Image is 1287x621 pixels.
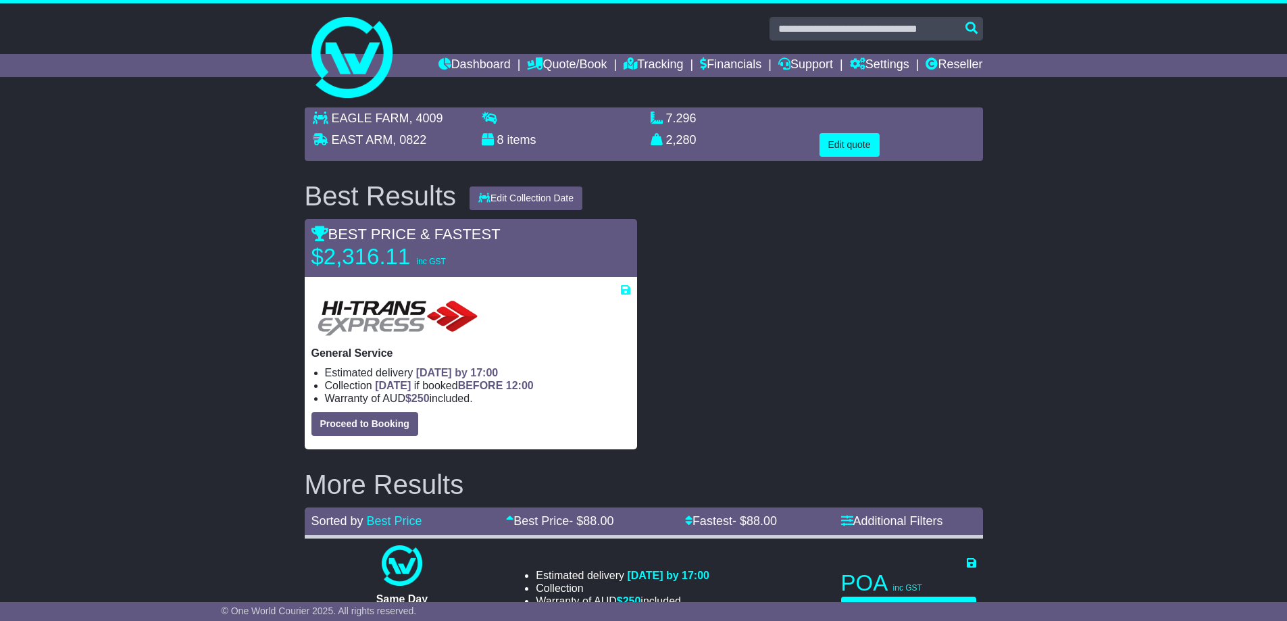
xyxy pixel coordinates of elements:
p: General Service [311,347,630,359]
p: POA [841,570,976,597]
a: Tracking [624,54,683,77]
li: Warranty of AUD included. [536,595,709,607]
span: [DATE] by 17:00 [627,570,709,581]
a: Dashboard [438,54,511,77]
img: HiTrans: General Service [311,297,484,340]
span: [DATE] by 17:00 [416,367,499,378]
span: [DATE] [375,380,411,391]
span: $ [617,595,641,607]
span: 88.00 [747,514,777,528]
span: , 0822 [393,133,426,147]
img: One World Courier: Same Day Nationwide(quotes take 0.5-1 hour) [382,545,422,586]
a: Settings [850,54,909,77]
li: Collection [325,379,630,392]
span: BEST PRICE & FASTEST [311,226,501,243]
span: $ [405,393,430,404]
div: Best Results [298,181,463,211]
span: - $ [569,514,613,528]
h2: More Results [305,470,983,499]
span: if booked [375,380,533,391]
a: Fastest- $88.00 [685,514,777,528]
li: Collection [536,582,709,595]
a: Support [778,54,833,77]
span: , 4009 [409,111,443,125]
a: Reseller [926,54,982,77]
a: Best Price [367,514,422,528]
li: Estimated delivery [325,366,630,379]
span: - $ [732,514,777,528]
span: BEFORE [458,380,503,391]
span: inc GST [416,257,445,266]
li: Warranty of AUD included. [325,392,630,405]
span: Sorted by [311,514,363,528]
span: 8 [497,133,504,147]
span: © One World Courier 2025. All rights reserved. [222,605,417,616]
span: 88.00 [583,514,613,528]
span: items [507,133,536,147]
span: inc GST [893,583,922,593]
p: $2,316.11 [311,243,480,270]
span: 12:00 [506,380,534,391]
button: Edit Collection Date [470,187,582,210]
a: Financials [700,54,761,77]
a: Additional Filters [841,514,943,528]
span: EAGLE FARM [332,111,409,125]
button: Proceed to Booking [841,597,976,620]
span: 2,280 [666,133,697,147]
a: Best Price- $88.00 [506,514,613,528]
a: Quote/Book [527,54,607,77]
span: 250 [623,595,641,607]
span: EAST ARM [332,133,393,147]
span: 7.296 [666,111,697,125]
button: Proceed to Booking [311,412,418,436]
li: Estimated delivery [536,569,709,582]
button: Edit quote [819,133,880,157]
span: 250 [411,393,430,404]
